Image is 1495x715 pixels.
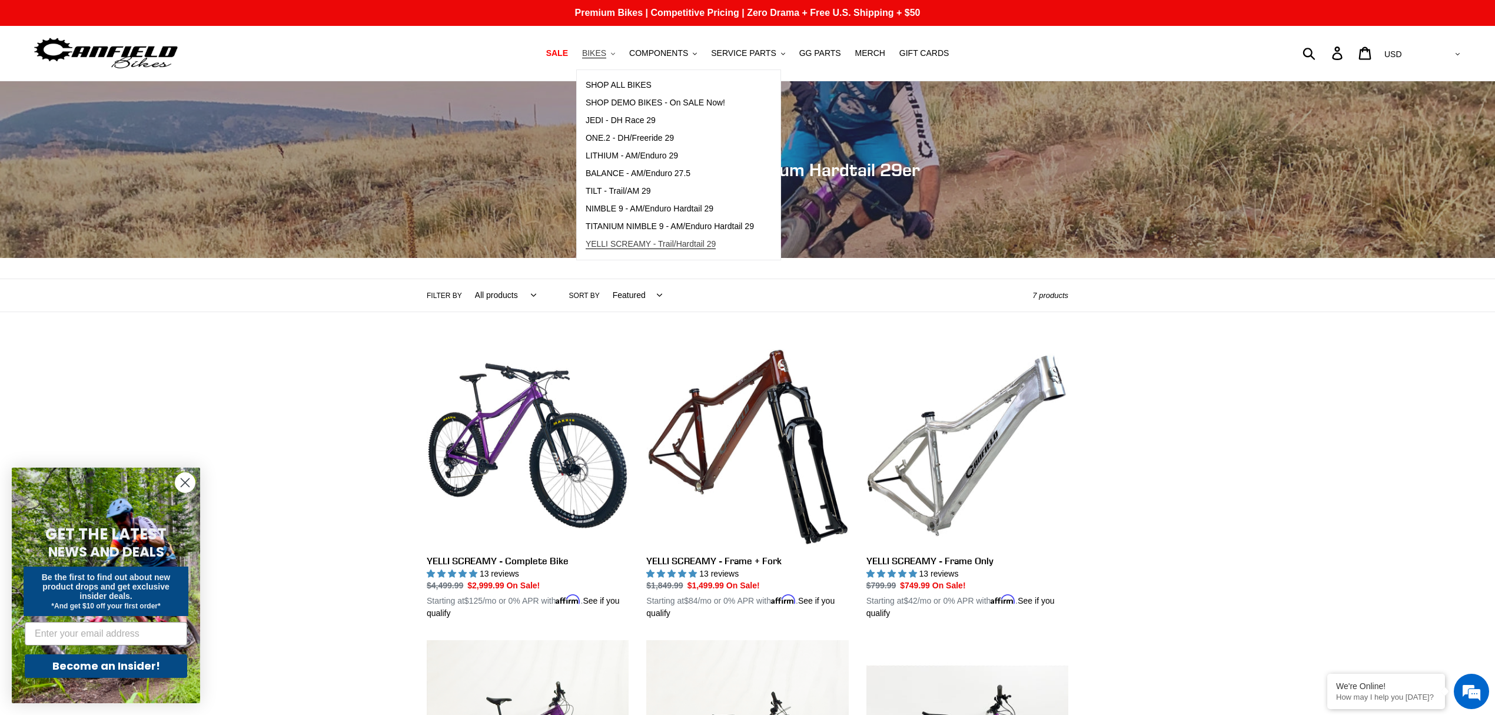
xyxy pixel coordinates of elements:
a: TITANIUM NIMBLE 9 - AM/Enduro Hardtail 29 [577,218,763,236]
a: NIMBLE 9 - AM/Enduro Hardtail 29 [577,200,763,218]
span: TITANIUM NIMBLE 9 - AM/Enduro Hardtail 29 [586,221,754,231]
a: JEDI - DH Race 29 [577,112,763,130]
span: SERVICE PARTS [711,48,776,58]
input: Search [1309,40,1339,66]
span: BALANCE - AM/Enduro 27.5 [586,168,690,178]
button: SERVICE PARTS [705,45,790,61]
img: Canfield Bikes [32,35,180,72]
span: COMPONENTS [629,48,688,58]
span: Be the first to find out about new product drops and get exclusive insider deals. [42,572,171,601]
a: GG PARTS [793,45,847,61]
span: NIMBLE 9 - AM/Enduro Hardtail 29 [586,204,713,214]
a: SHOP ALL BIKES [577,77,763,94]
p: How may I help you today? [1336,693,1436,701]
button: BIKES [576,45,621,61]
button: Become an Insider! [25,654,187,678]
span: SHOP DEMO BIKES - On SALE Now! [586,98,725,108]
a: LITHIUM - AM/Enduro 29 [577,147,763,165]
button: Close dialog [175,472,195,493]
span: MERCH [855,48,885,58]
span: GET THE LATEST [45,524,167,545]
a: SHOP DEMO BIKES - On SALE Now! [577,94,763,112]
a: ONE.2 - DH/Freeride 29 [577,130,763,147]
label: Filter by [427,290,462,301]
a: GIFT CARDS [893,45,955,61]
span: LITHIUM - AM/Enduro 29 [586,151,678,161]
div: We're Online! [1336,681,1436,691]
span: YELLI SCREAMY - Trail/Hardtail 29 [586,239,716,249]
span: NEWS AND DEALS [48,542,164,561]
span: GG PARTS [799,48,841,58]
a: TILT - Trail/AM 29 [577,183,763,200]
a: YELLI SCREAMY - Trail/Hardtail 29 [577,236,763,253]
span: BIKES [582,48,606,58]
span: YELLI SCREAMY - Aluminum Hardtail 29er [576,159,920,180]
span: SALE [546,48,568,58]
input: Enter your email address [25,622,187,646]
span: 7 products [1032,291,1068,300]
label: Sort by [569,290,600,301]
span: ONE.2 - DH/Freeride 29 [586,133,674,143]
span: TILT - Trail/AM 29 [586,186,651,196]
span: JEDI - DH Race 29 [586,115,656,125]
a: MERCH [849,45,891,61]
span: SHOP ALL BIKES [586,80,652,90]
a: SALE [540,45,574,61]
button: COMPONENTS [623,45,703,61]
span: *And get $10 off your first order* [51,602,160,610]
a: BALANCE - AM/Enduro 27.5 [577,165,763,183]
span: GIFT CARDS [899,48,949,58]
